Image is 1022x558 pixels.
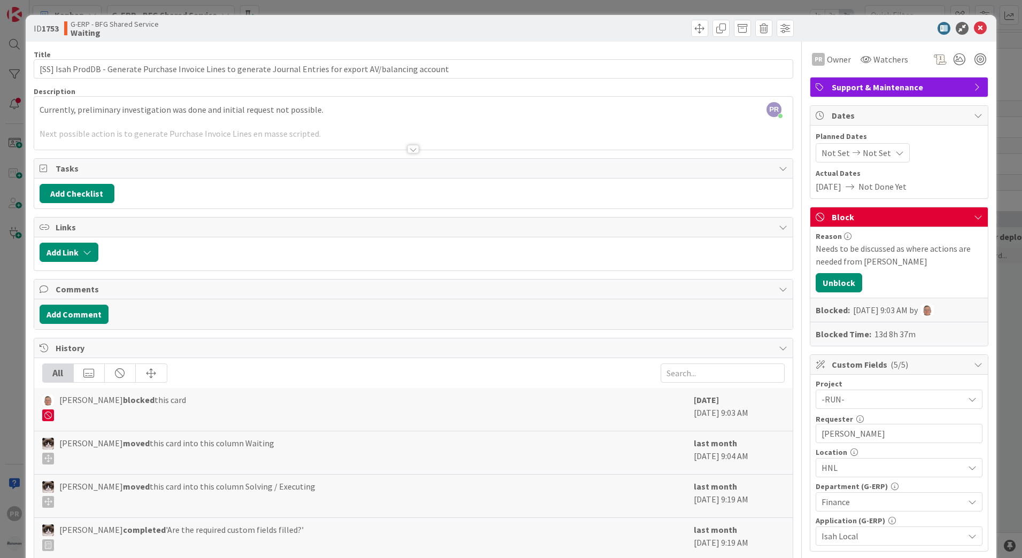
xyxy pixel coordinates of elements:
[822,461,964,474] span: HNL
[56,283,773,296] span: Comments
[59,437,274,464] span: [PERSON_NAME] this card into this column Waiting
[812,53,825,66] div: PR
[832,358,969,371] span: Custom Fields
[816,483,982,490] div: Department (G-ERP)
[822,495,964,508] span: Finance
[891,359,908,370] span: ( 5/5 )
[59,393,186,421] span: [PERSON_NAME] this card
[34,87,75,96] span: Description
[694,480,785,512] div: [DATE] 9:19 AM
[816,517,982,524] div: Application (G-ERP)
[42,524,54,536] img: Kv
[56,221,773,234] span: Links
[816,328,871,340] b: Blocked Time:
[853,304,934,316] div: [DATE] 9:03 AM by
[43,364,74,382] div: All
[816,242,982,268] div: Needs to be discussed as where actions are needed from [PERSON_NAME]
[694,523,785,555] div: [DATE] 9:19 AM
[694,393,785,425] div: [DATE] 9:03 AM
[123,481,150,492] b: moved
[921,304,934,316] img: lD
[874,328,916,340] div: 13d 8h 37m
[816,448,982,456] div: Location
[816,273,862,292] button: Unblock
[123,394,154,405] b: blocked
[816,168,982,179] span: Actual Dates
[832,109,969,122] span: Dates
[42,438,54,449] img: Kv
[34,50,51,59] label: Title
[822,146,850,159] span: Not Set
[123,438,150,448] b: moved
[832,211,969,223] span: Block
[822,530,964,542] span: Isah Local
[694,524,737,535] b: last month
[34,59,793,79] input: type card name here...
[71,28,159,37] b: Waiting
[40,243,98,262] button: Add Link
[40,305,109,324] button: Add Comment
[42,23,59,34] b: 1753
[59,480,315,508] span: [PERSON_NAME] this card into this column Solving / Executing
[694,438,737,448] b: last month
[816,131,982,142] span: Planned Dates
[822,392,958,407] span: -RUN-
[832,81,969,94] span: Support & Maintenance
[816,232,842,240] span: Reason
[858,180,907,193] span: Not Done Yet
[34,22,59,35] span: ID
[59,523,304,551] span: [PERSON_NAME] 'Are the required custom fields filled?'
[42,394,54,406] img: lD
[40,104,787,116] p: Currently, preliminary investigation was done and initial request not possible.
[71,20,159,28] span: G-ERP - BFG Shared Service
[661,363,785,383] input: Search...
[863,146,891,159] span: Not Set
[694,437,785,469] div: [DATE] 9:04 AM
[816,414,853,424] label: Requester
[816,380,982,387] div: Project
[766,102,781,117] span: PR
[816,304,850,316] b: Blocked:
[123,524,166,535] b: completed
[40,184,114,203] button: Add Checklist
[56,162,773,175] span: Tasks
[827,53,851,66] span: Owner
[694,394,719,405] b: [DATE]
[873,53,908,66] span: Watchers
[56,342,773,354] span: History
[42,481,54,493] img: Kv
[694,481,737,492] b: last month
[816,180,841,193] span: [DATE]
